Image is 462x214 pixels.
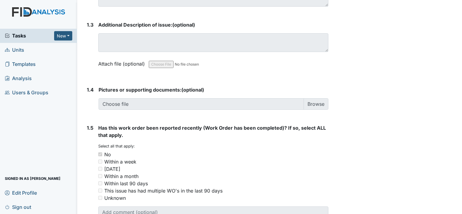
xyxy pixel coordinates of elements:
[98,22,172,28] span: Additional Description of issue:
[5,60,36,69] span: Templates
[98,125,326,138] span: Has this work order been reported recently (Work Order has been completed)? If so, select ALL tha...
[98,181,102,185] input: Within last 90 days
[104,180,148,187] div: Within last 90 days
[98,160,102,164] input: Within a week
[98,196,102,200] input: Unknown
[104,173,138,180] div: Within a month
[5,174,60,183] span: Signed in as [PERSON_NAME]
[98,189,102,193] input: This issue has had multiple WO's in the last 90 days
[5,74,32,83] span: Analysis
[98,21,328,28] strong: (optional)
[5,202,31,212] span: Sign out
[98,144,135,148] small: Select all that apply:
[5,188,37,197] span: Edit Profile
[98,167,102,171] input: [DATE]
[87,124,93,131] label: 1.5
[98,152,102,156] input: No
[104,151,111,158] div: No
[104,194,126,202] div: Unknown
[5,32,54,39] a: Tasks
[5,88,48,97] span: Users & Groups
[5,45,24,55] span: Units
[54,31,72,41] button: New
[104,187,223,194] div: This issue has had multiple WO's in the last 90 days
[98,174,102,178] input: Within a month
[104,165,120,173] div: [DATE]
[99,87,181,93] span: Pictures or supporting documents:
[87,86,94,93] label: 1.4
[98,57,147,67] label: Attach file (optional)
[87,21,93,28] label: 1.3
[99,86,328,93] strong: (optional)
[104,158,136,165] div: Within a week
